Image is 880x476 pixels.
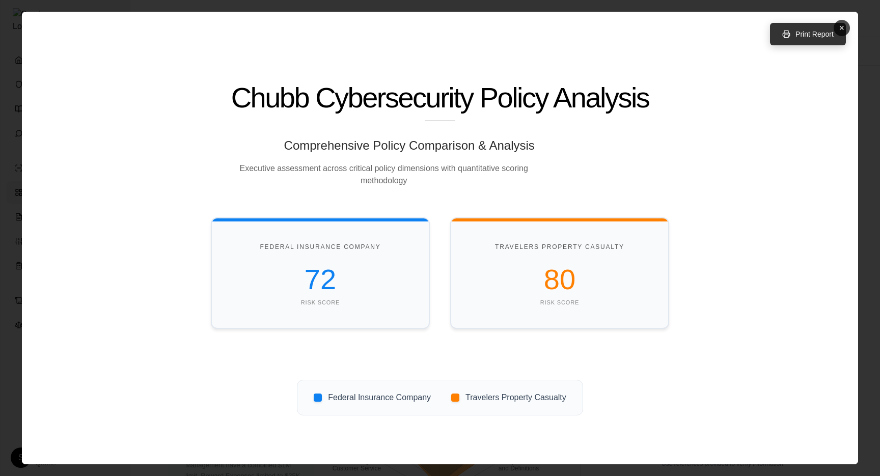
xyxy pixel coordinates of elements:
[468,239,652,255] h3: Travelers Property Casualty
[231,137,588,154] p: Comprehensive Policy Comparison & Analysis
[328,393,431,403] span: Federal Insurance Company
[228,297,413,307] div: Risk Score
[465,393,566,403] span: Travelers Property Casualty
[228,239,413,255] h3: Federal Insurance Company
[468,297,652,307] div: Risk Score
[468,267,652,292] div: 80
[228,267,413,292] div: 72
[231,162,537,187] p: Executive assessment across critical policy dimensions with quantitative scoring methodology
